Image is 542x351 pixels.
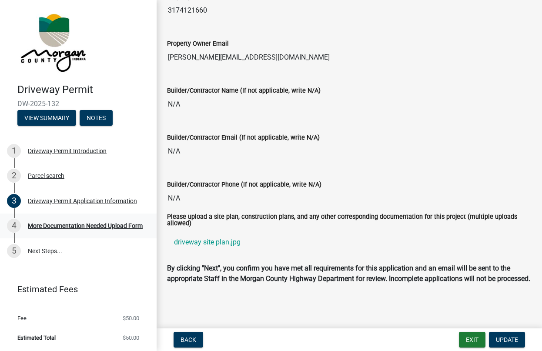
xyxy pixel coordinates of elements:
a: driveway site plan.jpg [167,232,532,253]
img: Morgan County, Indiana [17,9,87,74]
wm-modal-confirm: Notes [80,115,113,122]
label: Builder/Contractor Name (If not applicable, write N/A) [167,88,321,94]
span: Update [496,336,518,343]
div: 2 [7,169,21,183]
label: Builder/Contractor Email (If not applicable, write N/A) [167,135,320,141]
div: 1 [7,144,21,158]
div: Driveway Permit Introduction [28,148,107,154]
span: $50.00 [123,315,139,321]
span: DW-2025-132 [17,100,139,108]
a: Estimated Fees [7,281,143,298]
button: Notes [80,110,113,126]
div: 4 [7,219,21,233]
button: Back [174,332,203,348]
div: Driveway Permit Application Information [28,198,137,204]
button: Update [489,332,525,348]
strong: By clicking "Next", you confirm you have met all requirements for this application and an email w... [167,264,530,283]
label: Builder/Contractor Phone (If not applicable, write N/A) [167,182,321,188]
label: Property Owner Email [167,41,229,47]
div: 5 [7,244,21,258]
div: More Documentation Needed Upload Form [28,223,143,229]
span: $50.00 [123,335,139,341]
span: Estimated Total [17,335,56,341]
h4: Driveway Permit [17,84,150,96]
button: Exit [459,332,485,348]
div: Parcel search [28,173,64,179]
div: 3 [7,194,21,208]
label: Please upload a site plan, construction plans, and any other corresponding documentation for this... [167,214,532,227]
button: View Summary [17,110,76,126]
span: Fee [17,315,27,321]
wm-modal-confirm: Summary [17,115,76,122]
span: Back [181,336,196,343]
